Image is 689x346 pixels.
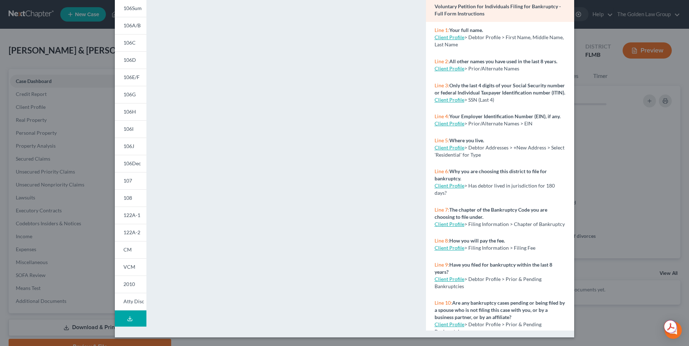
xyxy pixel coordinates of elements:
[435,168,449,174] span: Line 6:
[435,300,565,320] strong: Are any bankruptcy cases pending or being filed by a spouse who is not filing this case with you,...
[123,246,132,253] span: CM
[115,258,146,276] a: VCM
[435,82,449,88] span: Line 3:
[435,183,464,189] a: Client Profile
[449,58,557,64] strong: All other names you have used in the last 8 years.
[435,97,464,103] a: Client Profile
[435,34,564,47] span: > Debtor Profile > First Name, Middle Name, Last Name
[435,262,552,275] strong: Have you filed for bankruptcy within the last 8 years?
[435,183,555,196] span: > Has debtor lived in jurisdiction for 180 days?
[435,27,449,33] span: Line 1:
[123,177,132,184] span: 107
[123,126,133,132] span: 106I
[435,321,464,327] a: Client Profile
[435,207,449,213] span: Line 7:
[123,298,144,304] span: Atty Disc
[435,276,542,289] span: > Debtor Profile > Prior & Pending Bankruptcies
[435,65,464,71] a: Client Profile
[449,113,561,119] strong: Your Employer Identification Number (EIN), if any.
[123,212,140,218] span: 122A-1
[449,237,505,244] strong: How you will pay the fee.
[115,69,146,86] a: 106E/F
[115,293,146,310] a: Atty Disc
[115,189,146,207] a: 108
[464,221,565,227] span: > Filing Information > Chapter of Bankruptcy
[115,86,146,103] a: 106G
[435,120,464,126] a: Client Profile
[115,17,146,34] a: 106A/B
[123,5,142,11] span: 106Sum
[435,221,464,227] a: Client Profile
[435,237,449,244] span: Line 8:
[435,300,452,306] span: Line 10:
[123,195,132,201] span: 108
[435,113,449,119] span: Line 4:
[435,144,464,151] a: Client Profile
[435,276,464,282] a: Client Profile
[435,245,464,251] a: Client Profile
[123,57,136,63] span: 106D
[123,264,135,270] span: VCM
[435,3,561,17] strong: Voluntary Petition for Individuals Filing for Bankruptcy - Full Form Instructions
[123,143,134,149] span: 106J
[449,137,484,143] strong: Where you live.
[115,51,146,69] a: 106D
[123,40,136,46] span: 106C
[123,281,135,287] span: 2010
[115,276,146,293] a: 2010
[464,65,519,71] span: > Prior/Alternate Names
[123,160,141,166] span: 106Dec
[435,207,547,220] strong: The chapter of the Bankruptcy Code you are choosing to file under.
[123,109,136,115] span: 106H
[115,207,146,224] a: 122A-1
[449,27,483,33] strong: Your full name.
[115,241,146,258] a: CM
[435,321,542,335] span: > Debtor Profile > Prior & Pending Bankruptcies
[123,74,140,80] span: 106E/F
[123,91,136,97] span: 106G
[115,155,146,172] a: 106Dec
[464,120,533,126] span: > Prior/Alternate Names > EIN
[435,82,565,96] strong: Only the last 4 digits of your Social Security number or federal Individual Taxpayer Identificati...
[435,137,449,143] span: Line 5:
[115,172,146,189] a: 107
[115,224,146,241] a: 122A-2
[464,245,535,251] span: > Filing Information > Filing Fee
[123,229,140,235] span: 122A-2
[123,22,141,28] span: 106A/B
[435,58,449,64] span: Line 2:
[435,144,564,158] span: > Debtor Addresses > +New Address > Select 'Residential' for Type
[115,34,146,51] a: 106C
[115,120,146,138] a: 106I
[435,34,464,40] a: Client Profile
[435,168,547,181] strong: Why you are choosing this district to file for bankruptcy.
[464,97,494,103] span: > SSN (Last 4)
[115,138,146,155] a: 106J
[435,262,449,268] span: Line 9:
[115,103,146,120] a: 106H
